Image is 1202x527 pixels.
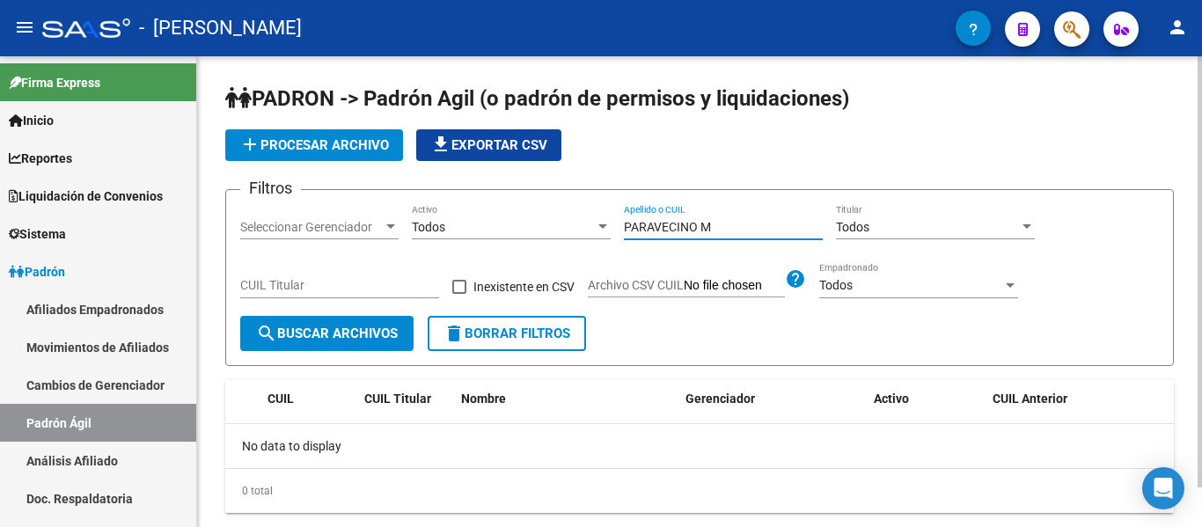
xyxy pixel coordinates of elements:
button: Buscar Archivos [240,316,414,351]
button: Borrar Filtros [428,316,586,351]
span: Inicio [9,111,54,130]
span: Padrón [9,262,65,282]
mat-icon: search [256,323,277,344]
datatable-header-cell: Gerenciador [678,380,868,418]
span: Buscar Archivos [256,326,398,341]
span: Todos [819,278,853,292]
span: Sistema [9,224,66,244]
mat-icon: add [239,134,260,155]
span: - [PERSON_NAME] [139,9,302,48]
button: Exportar CSV [416,129,561,161]
datatable-header-cell: CUIL Anterior [986,380,1175,418]
button: Procesar archivo [225,129,403,161]
span: Exportar CSV [430,137,547,153]
datatable-header-cell: Activo [867,380,986,418]
h3: Filtros [240,176,301,201]
div: 0 total [225,469,1174,513]
mat-icon: menu [14,17,35,38]
span: Reportes [9,149,72,168]
div: Open Intercom Messenger [1142,467,1184,509]
span: Firma Express [9,73,100,92]
span: CUIL Anterior [993,392,1067,406]
span: Borrar Filtros [443,326,570,341]
datatable-header-cell: CUIL [260,380,357,418]
span: Gerenciador [685,392,755,406]
span: Activo [874,392,909,406]
span: CUIL Titular [364,392,431,406]
span: Nombre [461,392,506,406]
datatable-header-cell: Nombre [454,380,678,418]
span: Todos [836,220,869,234]
mat-icon: person [1167,17,1188,38]
span: PADRON -> Padrón Agil (o padrón de permisos y liquidaciones) [225,86,849,111]
span: CUIL [268,392,294,406]
span: Archivo CSV CUIL [588,278,684,292]
mat-icon: file_download [430,134,451,155]
div: No data to display [225,424,1174,468]
span: Liquidación de Convenios [9,187,163,206]
span: Procesar archivo [239,137,389,153]
span: Seleccionar Gerenciador [240,220,383,235]
input: Archivo CSV CUIL [684,278,785,294]
span: Todos [412,220,445,234]
datatable-header-cell: CUIL Titular [357,380,454,418]
mat-icon: delete [443,323,465,344]
span: Inexistente en CSV [473,276,575,297]
mat-icon: help [785,268,806,289]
